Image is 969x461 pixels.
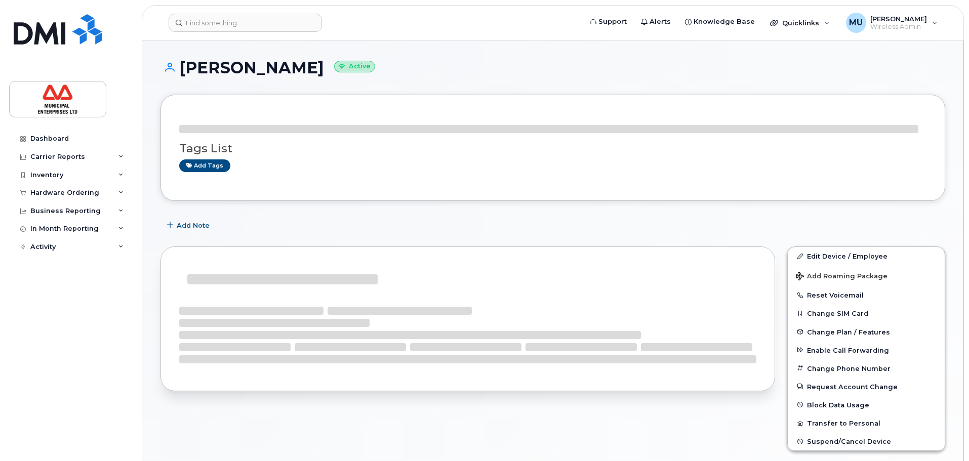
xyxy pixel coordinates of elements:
[788,265,945,286] button: Add Roaming Package
[160,59,945,76] h1: [PERSON_NAME]
[788,304,945,322] button: Change SIM Card
[177,221,210,230] span: Add Note
[179,159,230,172] a: Add tags
[788,396,945,414] button: Block Data Usage
[807,438,891,445] span: Suspend/Cancel Device
[788,323,945,341] button: Change Plan / Features
[788,247,945,265] a: Edit Device / Employee
[788,432,945,450] button: Suspend/Cancel Device
[788,378,945,396] button: Request Account Change
[788,286,945,304] button: Reset Voicemail
[788,359,945,378] button: Change Phone Number
[807,346,889,354] span: Enable Call Forwarding
[334,61,375,72] small: Active
[160,216,218,234] button: Add Note
[796,272,887,282] span: Add Roaming Package
[179,142,926,155] h3: Tags List
[788,414,945,432] button: Transfer to Personal
[788,341,945,359] button: Enable Call Forwarding
[807,328,890,336] span: Change Plan / Features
